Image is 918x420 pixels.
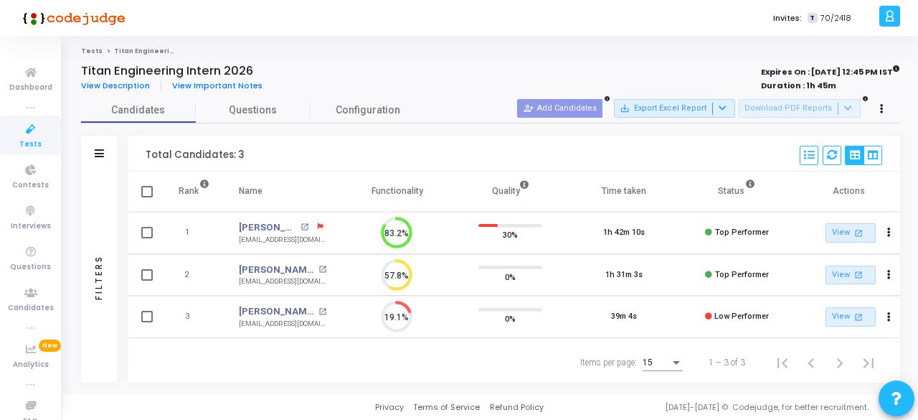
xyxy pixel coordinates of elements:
th: Functionality [341,172,454,212]
a: View Important Notes [161,81,273,90]
span: 0% [505,312,516,326]
button: Add Candidates [517,99,602,118]
th: Status [681,172,794,212]
button: Actions [879,265,899,285]
button: Download PDF Reports [739,99,861,118]
a: Tests [81,47,103,55]
span: Top Performer [715,228,769,237]
th: Actions [794,172,907,212]
a: View Description [81,81,161,90]
button: Actions [879,223,899,243]
a: Privacy [375,401,404,414]
mat-select: Items per page: [643,358,683,368]
div: 1h 42m 10s [603,227,645,239]
mat-icon: open_in_new [301,223,308,231]
div: Filters [93,198,105,356]
span: Tests [19,139,42,151]
mat-icon: open_in_new [852,269,864,281]
div: View Options [845,146,882,165]
mat-icon: open_in_new [852,227,864,239]
mat-icon: open_in_new [318,266,326,274]
span: Dashboard [9,82,52,94]
a: [PERSON_NAME] [239,304,314,319]
div: Time taken [602,183,646,199]
div: [EMAIL_ADDRESS][DOMAIN_NAME] [239,319,326,330]
span: Interviews [11,220,51,233]
a: View [825,223,876,243]
span: Contests [12,179,49,192]
th: Quality [454,172,567,212]
span: Top Performer [715,270,769,279]
span: Questions [10,261,51,274]
span: Candidates [81,103,196,118]
button: First page [768,348,797,377]
span: 30% [503,228,518,242]
mat-icon: open_in_new [318,308,326,316]
td: 3 [164,296,224,338]
a: Terms of Service [413,401,480,414]
span: View Important Notes [172,80,262,91]
span: 0% [505,269,516,284]
mat-icon: open_in_new [852,311,864,323]
span: 15 [643,358,653,368]
a: View [825,307,876,327]
div: [EMAIL_ADDRESS][DOMAIN_NAME] [239,276,326,287]
a: [PERSON_NAME] [239,220,296,235]
div: 39m 4s [611,311,637,323]
td: 2 [164,254,224,297]
div: Name [239,183,262,199]
span: Configuration [336,103,400,118]
button: Export Excel Report [614,99,735,118]
div: 1 – 3 of 3 [709,356,745,369]
div: [EMAIL_ADDRESS][DOMAIN_NAME] [239,235,326,246]
div: Items per page: [580,356,637,369]
span: Candidates [8,302,54,314]
span: 70/2418 [820,12,851,24]
button: Last page [854,348,883,377]
button: Actions [879,307,899,327]
span: Titan Engineering Intern 2026 [114,47,221,55]
a: Refund Policy [490,401,544,414]
span: Analytics [13,359,49,371]
a: View [825,266,876,285]
label: Invites: [773,12,802,24]
button: Previous page [797,348,825,377]
strong: Expires On : [DATE] 12:45 PM IST [761,62,900,78]
span: Low Performer [714,312,769,321]
a: [PERSON_NAME] [239,263,314,277]
span: New [39,340,61,352]
td: 1 [164,212,224,254]
h4: Titan Engineering Intern 2026 [81,64,253,78]
span: Questions [196,103,311,118]
span: T [808,13,817,24]
div: 1h 31m 3s [605,269,643,281]
div: [DATE]-[DATE] © Codejudge, for better recruitment. [544,401,900,414]
div: Total Candidates: 3 [146,149,244,161]
img: logo [18,4,126,32]
mat-icon: save_alt [620,103,630,113]
strong: Duration : 1h 45m [761,80,836,91]
nav: breadcrumb [81,47,900,56]
mat-icon: person_add_alt [524,103,534,113]
span: View Description [81,80,150,91]
th: Rank [164,172,224,212]
button: Next page [825,348,854,377]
